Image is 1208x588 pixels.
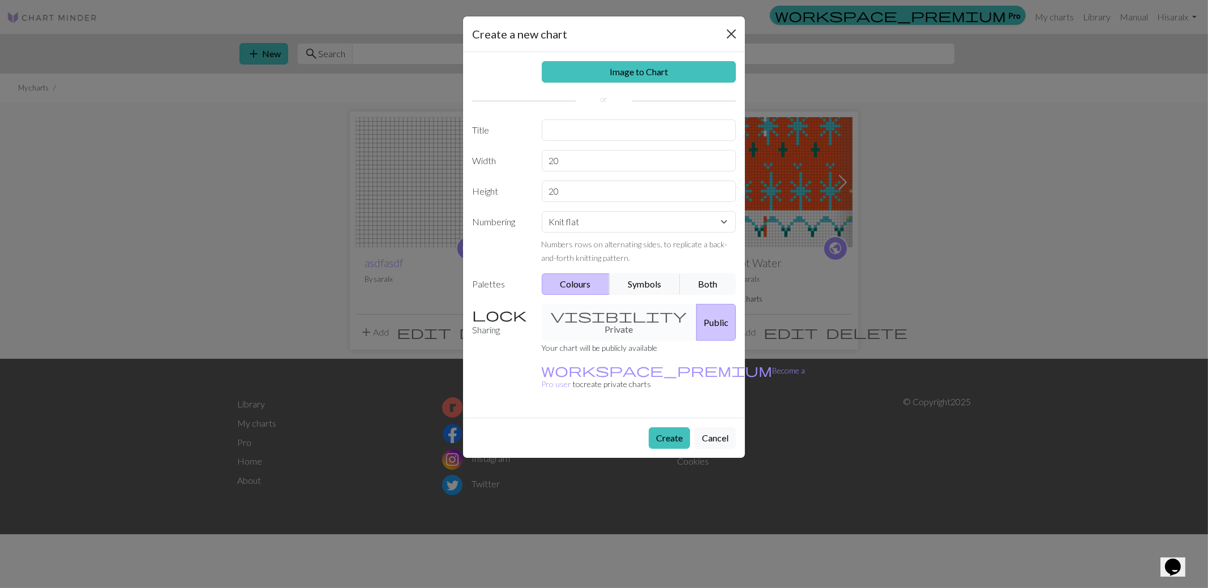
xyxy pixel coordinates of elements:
label: Numbering [465,211,535,264]
h5: Create a new chart [472,25,567,42]
button: Colours [542,273,610,295]
button: Close [722,25,740,43]
span: workspace_premium [542,362,773,378]
small: to create private charts [542,366,806,389]
label: Sharing [465,304,535,341]
label: Title [465,119,535,141]
label: Height [465,181,535,202]
a: Become a Pro user [542,366,806,389]
label: Width [465,150,535,171]
button: Both [680,273,736,295]
label: Palettes [465,273,535,295]
a: Image to Chart [542,61,736,83]
button: Cancel [695,427,736,449]
button: Create [649,427,690,449]
small: Your chart will be publicly available [542,343,658,353]
iframe: chat widget [1160,543,1197,577]
button: Symbols [609,273,680,295]
button: Public [696,304,736,341]
small: Numbers rows on alternating sides, to replicate a back-and-forth knitting pattern. [542,239,728,263]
